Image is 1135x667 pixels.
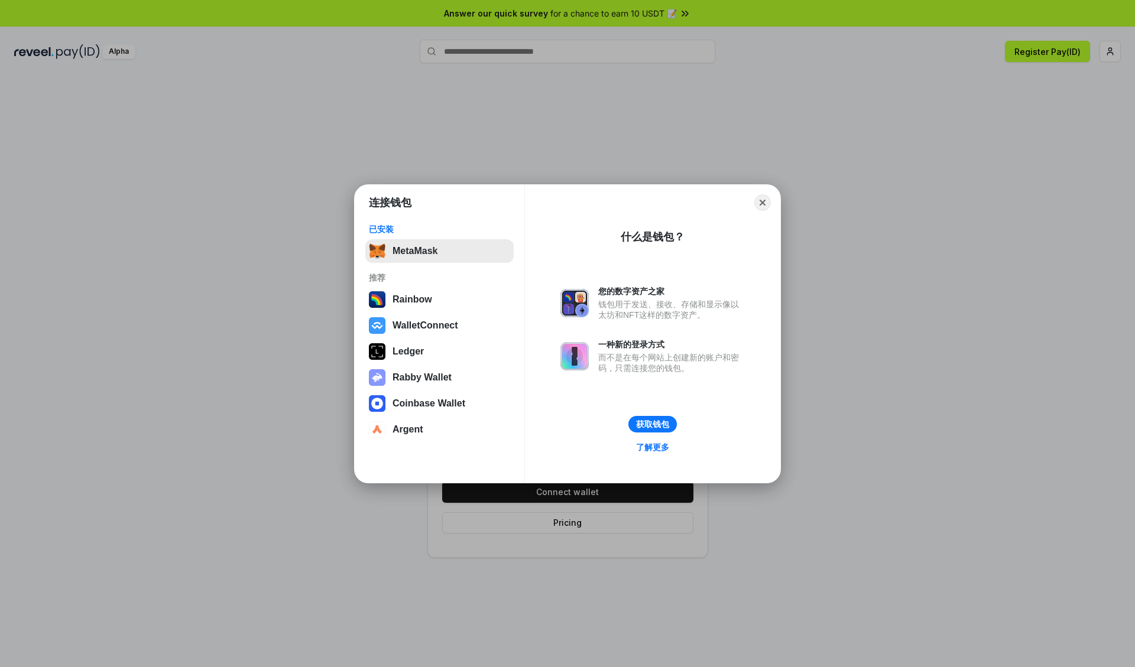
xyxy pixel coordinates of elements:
[754,194,771,211] button: Close
[628,416,677,432] button: 获取钱包
[393,346,424,357] div: Ledger
[369,196,411,210] h1: 连接钱包
[636,442,669,453] div: 了解更多
[369,272,510,283] div: 推荐
[369,421,385,438] img: svg+xml,%3Csvg%20width%3D%2228%22%20height%3D%2228%22%20viewBox%3D%220%200%2028%2028%22%20fill%3D...
[369,243,385,259] img: svg+xml,%3Csvg%20fill%3D%22none%22%20height%3D%2233%22%20viewBox%3D%220%200%2035%2033%22%20width%...
[369,369,385,386] img: svg+xml,%3Csvg%20xmlns%3D%22http%3A%2F%2Fwww.w3.org%2F2000%2Fsvg%22%20fill%3D%22none%22%20viewBox...
[393,372,452,383] div: Rabby Wallet
[369,395,385,412] img: svg+xml,%3Csvg%20width%3D%2228%22%20height%3D%2228%22%20viewBox%3D%220%200%2028%2028%22%20fill%3D...
[365,239,514,263] button: MetaMask
[598,286,745,297] div: 您的数字资产之家
[598,352,745,373] div: 而不是在每个网站上创建新的账户和密码，只需连接您的钱包。
[365,314,514,337] button: WalletConnect
[369,343,385,360] img: svg+xml,%3Csvg%20xmlns%3D%22http%3A%2F%2Fwww.w3.org%2F2000%2Fsvg%22%20width%3D%2228%22%20height%3...
[636,419,669,430] div: 获取钱包
[629,440,676,455] a: 了解更多
[598,299,745,320] div: 钱包用于发送、接收、存储和显示像以太坊和NFT这样的数字资产。
[393,246,437,256] div: MetaMask
[369,291,385,308] img: svg+xml,%3Csvg%20width%3D%22120%22%20height%3D%22120%22%20viewBox%3D%220%200%20120%20120%22%20fil...
[365,366,514,389] button: Rabby Wallet
[369,317,385,334] img: svg+xml,%3Csvg%20width%3D%2228%22%20height%3D%2228%22%20viewBox%3D%220%200%2028%2028%22%20fill%3D...
[560,342,589,370] img: svg+xml,%3Csvg%20xmlns%3D%22http%3A%2F%2Fwww.w3.org%2F2000%2Fsvg%22%20fill%3D%22none%22%20viewBox...
[369,224,510,235] div: 已安装
[393,294,432,305] div: Rainbow
[365,418,514,441] button: Argent
[365,340,514,363] button: Ledger
[365,392,514,415] button: Coinbase Wallet
[393,398,465,409] div: Coinbase Wallet
[560,289,589,317] img: svg+xml,%3Csvg%20xmlns%3D%22http%3A%2F%2Fwww.w3.org%2F2000%2Fsvg%22%20fill%3D%22none%22%20viewBox...
[393,320,458,331] div: WalletConnect
[598,339,745,350] div: 一种新的登录方式
[393,424,423,435] div: Argent
[621,230,685,244] div: 什么是钱包？
[365,288,514,311] button: Rainbow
